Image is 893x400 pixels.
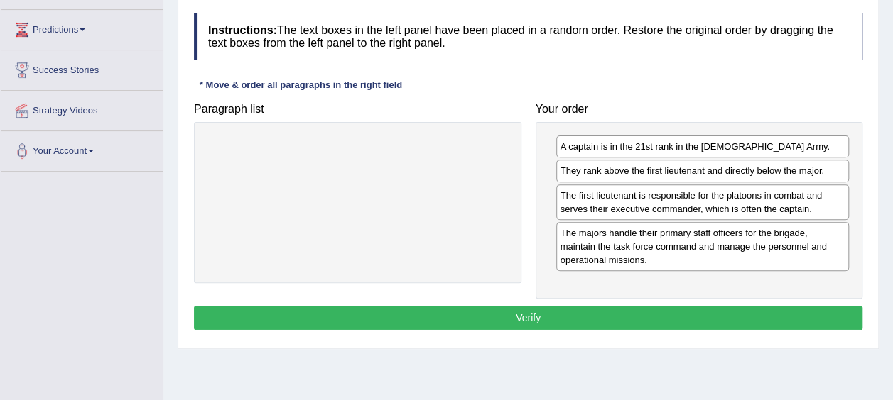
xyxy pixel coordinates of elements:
[1,10,163,45] a: Predictions
[194,78,408,91] div: * Move & order all paragraphs in the right field
[556,222,850,271] div: The majors handle their primary staff officers for the brigade, maintain the task force command a...
[556,160,850,182] div: They rank above the first lieutenant and directly below the major.
[194,13,862,60] h4: The text boxes in the left panel have been placed in a random order. Restore the original order b...
[194,103,521,116] h4: Paragraph list
[1,131,163,167] a: Your Account
[1,50,163,86] a: Success Stories
[556,184,850,220] div: The first lieutenant is responsible for the platoons in combat and serves their executive command...
[208,24,277,36] b: Instructions:
[1,91,163,126] a: Strategy Videos
[556,135,850,157] div: A captain is in the 21st rank in the [DEMOGRAPHIC_DATA] Army.
[536,103,863,116] h4: Your order
[194,306,862,330] button: Verify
